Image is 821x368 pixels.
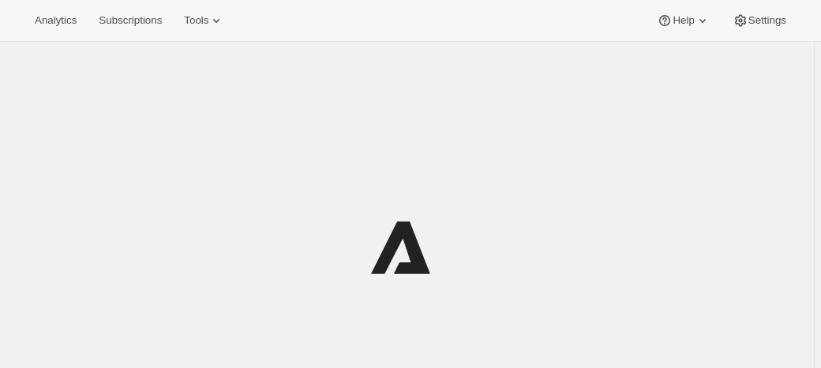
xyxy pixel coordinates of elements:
span: Tools [184,14,208,27]
button: Settings [723,9,796,32]
span: Settings [748,14,786,27]
button: Tools [174,9,234,32]
span: Analytics [35,14,77,27]
span: Subscriptions [99,14,162,27]
button: Analytics [25,9,86,32]
span: Help [673,14,694,27]
button: Help [647,9,719,32]
button: Subscriptions [89,9,171,32]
